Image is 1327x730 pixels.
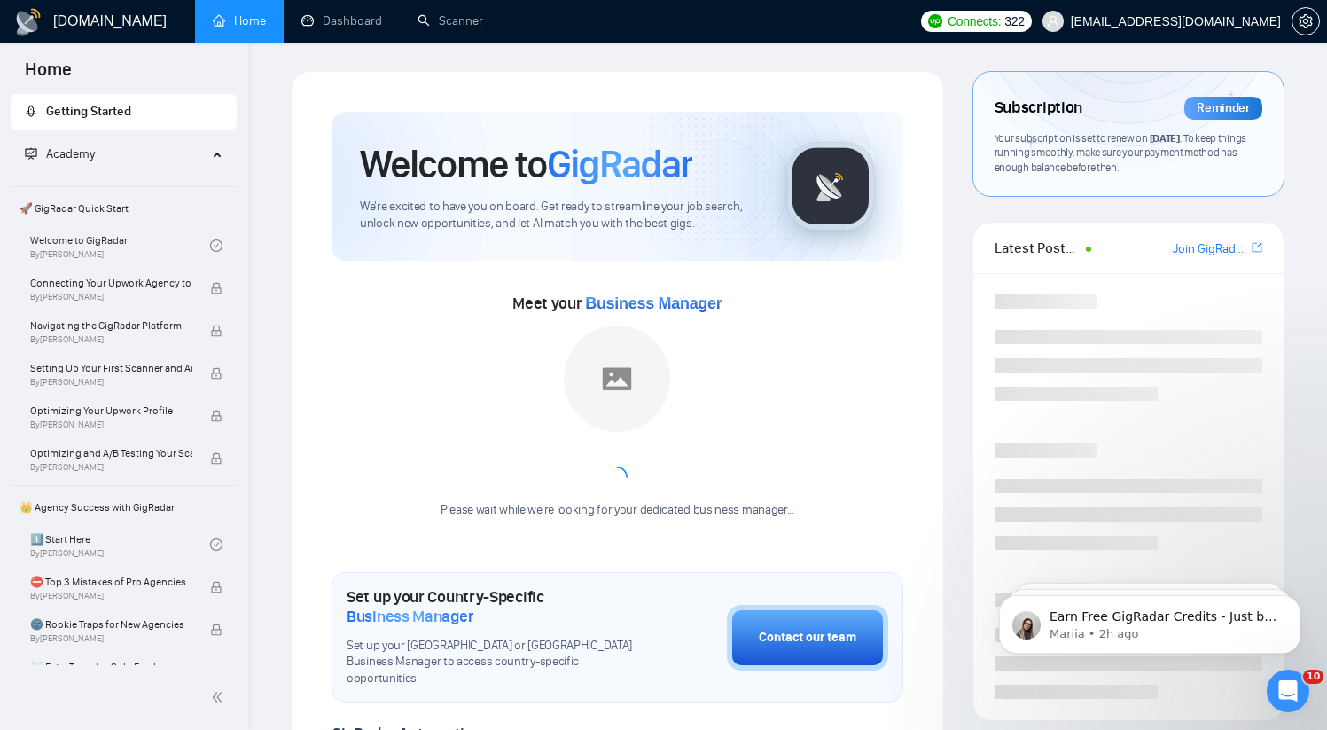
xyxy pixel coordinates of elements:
[360,140,692,188] h1: Welcome to
[564,326,670,432] img: placeholder.png
[603,464,631,492] span: loading
[1173,239,1248,259] a: Join GigRadar Slack Community
[30,525,210,564] a: 1️⃣ Start HereBy[PERSON_NAME]
[30,591,192,601] span: By [PERSON_NAME]
[210,624,222,636] span: lock
[347,638,638,688] span: Set up your [GEOGRAPHIC_DATA] or [GEOGRAPHIC_DATA] Business Manager to access country-specific op...
[360,199,758,232] span: We're excited to have you on board. Get ready to streamline your job search, unlock new opportuni...
[1303,670,1323,684] span: 10
[210,325,222,337] span: lock
[210,538,222,551] span: check-circle
[30,616,192,633] span: 🌚 Rookie Traps for New Agencies
[30,292,192,302] span: By [PERSON_NAME]
[1004,12,1024,31] span: 322
[210,581,222,593] span: lock
[25,146,95,161] span: Academy
[759,628,856,648] div: Contact our team
[995,131,1246,174] span: Your subscription is set to renew on . To keep things running smoothly, make sure your payment me...
[46,104,131,119] span: Getting Started
[786,142,875,231] img: gigradar-logo.png
[1252,239,1262,256] a: export
[210,282,222,294] span: lock
[430,502,805,519] div: Please wait while we're looking for your dedicated business manager...
[210,239,222,252] span: check-circle
[727,605,888,671] button: Contact our team
[1047,15,1059,27] span: user
[30,359,192,377] span: Setting Up Your First Scanner and Auto-Bidder
[11,57,86,94] span: Home
[1292,7,1320,35] button: setting
[211,688,229,706] span: double-left
[1252,240,1262,255] span: export
[301,13,382,28] a: dashboardDashboard
[30,317,192,334] span: Navigating the GigRadar Platform
[1267,670,1309,712] iframe: Intercom live chat
[972,558,1327,682] iframe: Intercom notifications message
[46,146,95,161] span: Academy
[512,294,722,313] span: Meet your
[213,13,266,28] a: homeHome
[30,226,210,265] a: Welcome to GigRadarBy[PERSON_NAME]
[928,14,942,28] img: upwork-logo.png
[14,8,43,36] img: logo
[995,237,1081,259] span: Latest Posts from the GigRadar Community
[30,274,192,292] span: Connecting Your Upwork Agency to GigRadar
[418,13,483,28] a: searchScanner
[1292,14,1320,28] a: setting
[30,377,192,388] span: By [PERSON_NAME]
[30,658,192,676] span: ☠️ Fatal Traps for Solo Freelancers
[210,452,222,465] span: lock
[30,462,192,473] span: By [PERSON_NAME]
[25,147,37,160] span: fund-projection-screen
[210,410,222,422] span: lock
[25,105,37,117] span: rocket
[11,94,237,130] li: Getting Started
[12,490,235,525] span: 👑 Agency Success with GigRadar
[347,607,473,626] span: Business Manager
[30,573,192,591] span: ⛔ Top 3 Mistakes of Pro Agencies
[30,444,192,462] span: Optimizing and A/B Testing Your Scanner for Better Results
[1292,14,1319,28] span: setting
[995,93,1082,123] span: Subscription
[30,420,192,430] span: By [PERSON_NAME]
[12,191,235,226] span: 🚀 GigRadar Quick Start
[547,140,692,188] span: GigRadar
[347,587,638,626] h1: Set up your Country-Specific
[30,334,192,345] span: By [PERSON_NAME]
[30,402,192,420] span: Optimizing Your Upwork Profile
[1184,97,1262,120] div: Reminder
[210,367,222,380] span: lock
[1150,131,1180,145] span: [DATE]
[948,12,1001,31] span: Connects:
[30,633,192,644] span: By [PERSON_NAME]
[585,294,722,312] span: Business Manager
